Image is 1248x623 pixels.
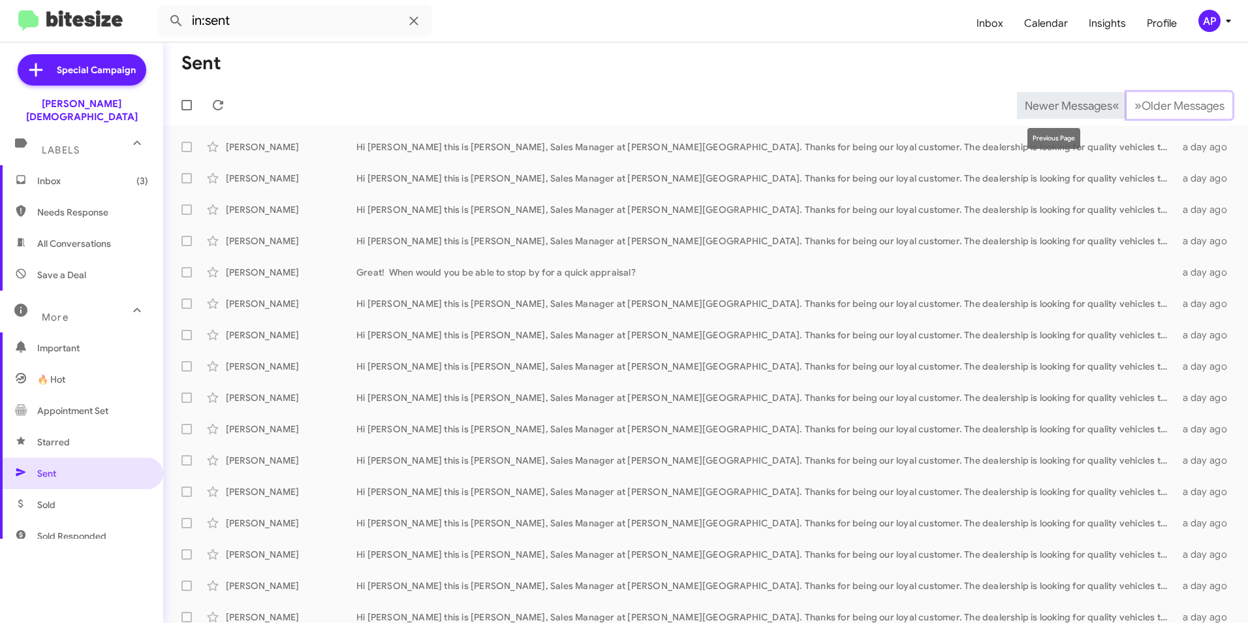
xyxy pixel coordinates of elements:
[226,203,356,216] div: [PERSON_NAME]
[226,172,356,185] div: [PERSON_NAME]
[1025,99,1112,113] span: Newer Messages
[42,311,69,323] span: More
[57,63,136,76] span: Special Campaign
[226,234,356,248] div: [PERSON_NAME]
[226,328,356,342] div: [PERSON_NAME]
[356,517,1175,530] div: Hi [PERSON_NAME] this is [PERSON_NAME], Sales Manager at [PERSON_NAME][GEOGRAPHIC_DATA]. Thanks f...
[226,517,356,530] div: [PERSON_NAME]
[226,423,356,436] div: [PERSON_NAME]
[226,266,356,279] div: [PERSON_NAME]
[226,548,356,561] div: [PERSON_NAME]
[37,436,70,449] span: Starred
[1175,266,1238,279] div: a day ago
[1134,97,1142,114] span: »
[356,391,1175,404] div: Hi [PERSON_NAME] this is [PERSON_NAME], Sales Manager at [PERSON_NAME][GEOGRAPHIC_DATA]. Thanks f...
[226,360,356,373] div: [PERSON_NAME]
[1175,297,1238,310] div: a day ago
[356,548,1175,561] div: Hi [PERSON_NAME] this is [PERSON_NAME], Sales Manager at [PERSON_NAME][GEOGRAPHIC_DATA]. Thanks f...
[37,373,65,386] span: 🔥 Hot
[18,54,146,86] a: Special Campaign
[356,297,1175,310] div: Hi [PERSON_NAME] this is [PERSON_NAME], Sales Manager at [PERSON_NAME][GEOGRAPHIC_DATA]. Thanks f...
[1078,5,1136,42] a: Insights
[42,144,80,156] span: Labels
[1142,99,1225,113] span: Older Messages
[1175,203,1238,216] div: a day ago
[1175,423,1238,436] div: a day ago
[226,579,356,592] div: [PERSON_NAME]
[37,404,108,417] span: Appointment Set
[1175,328,1238,342] div: a day ago
[1136,5,1187,42] a: Profile
[356,234,1175,248] div: Hi [PERSON_NAME] this is [PERSON_NAME], Sales Manager at [PERSON_NAME][GEOGRAPHIC_DATA]. Thanks f...
[1027,128,1080,149] div: Previous Page
[226,391,356,404] div: [PERSON_NAME]
[226,485,356,498] div: [PERSON_NAME]
[356,140,1175,153] div: Hi [PERSON_NAME] this is [PERSON_NAME], Sales Manager at [PERSON_NAME][GEOGRAPHIC_DATA]. Thanks f...
[1175,548,1238,561] div: a day ago
[181,53,221,74] h1: Sent
[966,5,1014,42] a: Inbox
[136,174,148,187] span: (3)
[1187,10,1234,32] button: AP
[37,237,111,250] span: All Conversations
[356,328,1175,342] div: Hi [PERSON_NAME] this is [PERSON_NAME], Sales Manager at [PERSON_NAME][GEOGRAPHIC_DATA]. Thanks f...
[1017,92,1127,119] button: Previous
[37,342,148,355] span: Important
[37,498,55,511] span: Sold
[1175,140,1238,153] div: a day ago
[37,174,148,187] span: Inbox
[37,467,56,480] span: Sent
[1112,97,1119,114] span: «
[1175,234,1238,248] div: a day ago
[356,360,1175,373] div: Hi [PERSON_NAME] this is [PERSON_NAME], Sales Manager at [PERSON_NAME][GEOGRAPHIC_DATA]. Thanks f...
[1175,517,1238,530] div: a day ago
[1175,172,1238,185] div: a day ago
[226,297,356,310] div: [PERSON_NAME]
[37,206,148,219] span: Needs Response
[356,172,1175,185] div: Hi [PERSON_NAME] this is [PERSON_NAME], Sales Manager at [PERSON_NAME][GEOGRAPHIC_DATA]. Thanks f...
[1018,92,1232,119] nav: Page navigation example
[1198,10,1221,32] div: AP
[158,5,432,37] input: Search
[37,268,86,281] span: Save a Deal
[356,423,1175,436] div: Hi [PERSON_NAME] this is [PERSON_NAME], Sales Manager at [PERSON_NAME][GEOGRAPHIC_DATA]. Thanks f...
[356,266,1175,279] div: Great! When would you be able to stop by for a quick appraisal?
[1175,579,1238,592] div: a day ago
[226,454,356,467] div: [PERSON_NAME]
[356,579,1175,592] div: Hi [PERSON_NAME] this is [PERSON_NAME], Sales Manager at [PERSON_NAME][GEOGRAPHIC_DATA]. Thanks f...
[1127,92,1232,119] button: Next
[1175,391,1238,404] div: a day ago
[37,530,106,543] span: Sold Responded
[1175,485,1238,498] div: a day ago
[1014,5,1078,42] a: Calendar
[356,203,1175,216] div: Hi [PERSON_NAME] this is [PERSON_NAME], Sales Manager at [PERSON_NAME][GEOGRAPHIC_DATA]. Thanks f...
[356,454,1175,467] div: Hi [PERSON_NAME] this is [PERSON_NAME], Sales Manager at [PERSON_NAME][GEOGRAPHIC_DATA]. Thanks f...
[1175,360,1238,373] div: a day ago
[1175,454,1238,467] div: a day ago
[356,485,1175,498] div: Hi [PERSON_NAME] this is [PERSON_NAME], Sales Manager at [PERSON_NAME][GEOGRAPHIC_DATA]. Thanks f...
[226,140,356,153] div: [PERSON_NAME]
